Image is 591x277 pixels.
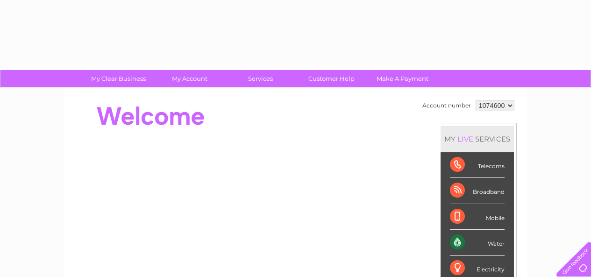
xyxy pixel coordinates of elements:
a: Services [222,70,299,87]
a: Customer Help [293,70,370,87]
div: Telecoms [450,152,505,178]
a: My Account [151,70,228,87]
div: Water [450,230,505,256]
td: Account number [420,98,473,114]
div: Broadband [450,178,505,204]
div: Mobile [450,204,505,230]
div: MY SERVICES [441,126,514,152]
a: My Clear Business [80,70,157,87]
a: Make A Payment [364,70,441,87]
div: LIVE [456,135,475,143]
